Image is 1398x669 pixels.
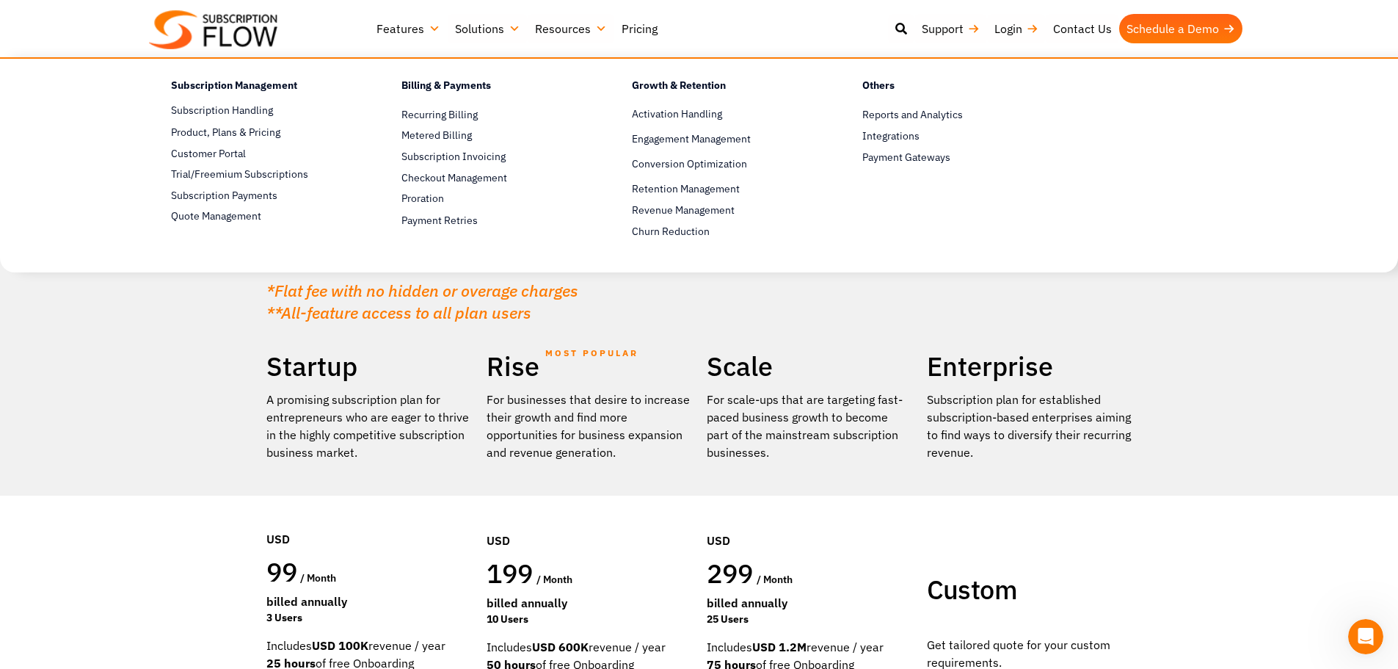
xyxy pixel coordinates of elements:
a: Reports and Analytics [862,106,1041,123]
a: Trial/Freemium Subscriptions [171,166,350,184]
div: Billed Annually [487,594,692,612]
iframe: Intercom live chat [1348,619,1383,654]
a: Churn Reduction [632,223,811,240]
a: Features [369,14,448,43]
a: Support [914,14,987,43]
span: Custom [927,572,1017,607]
span: Churn Reduction [632,224,710,239]
a: Subscription Invoicing [401,148,580,166]
span: / month [300,571,336,585]
span: Subscription Payments [171,188,277,203]
h2: Startup [266,350,472,383]
span: Customer Portal [171,146,246,162]
a: Customer Portal [171,145,350,162]
span: 299 [707,556,754,590]
div: 25 Users [707,612,912,627]
a: Integrations [862,127,1041,145]
em: **All-feature access to all plan users [266,302,531,323]
span: Payment Retries [401,213,478,228]
a: Subscription Handling [171,102,350,120]
h4: Growth & Retention [632,77,811,98]
p: Subscription plan for established subscription-based enterprises aiming to find ways to diversify... [927,391,1132,461]
div: Billed Annually [707,594,912,612]
strong: USD 100K [312,638,368,653]
a: Subscription Payments [171,187,350,204]
a: Product, Plans & Pricing [171,123,350,141]
a: Solutions [448,14,528,43]
div: 10 Users [487,612,692,627]
span: / month [536,573,572,586]
h2: Rise [487,350,692,383]
a: Proration [401,190,580,208]
h4: Billing & Payments [401,77,580,98]
span: Revenue Management [632,203,735,218]
span: 199 [487,556,534,590]
a: Quote Management [171,208,350,225]
a: Retention Management [632,181,811,198]
a: Engagement Management [632,131,811,148]
div: USD [266,486,472,555]
a: Conversion Optimization [632,156,811,173]
h2: Enterprise [927,350,1132,383]
span: Recurring Billing [401,107,478,123]
a: Payment Gateways [862,148,1041,166]
div: 3 Users [266,610,472,626]
p: A promising subscription plan for entrepreneurs who are eager to thrive in the highly competitive... [266,391,472,461]
div: USD [707,488,912,557]
span: Checkout Management [401,170,507,186]
strong: USD 1.2M [752,640,807,654]
a: Contact Us [1046,14,1119,43]
a: Schedule a Demo [1119,14,1242,43]
em: *Flat fee with no hidden or overage charges [266,280,578,301]
span: Product, Plans & Pricing [171,125,280,140]
a: Login [987,14,1046,43]
strong: USD 600K [532,640,589,654]
span: Payment Gateways [862,150,950,165]
span: 99 [266,554,298,589]
a: Recurring Billing [401,106,580,123]
a: Metered Billing [401,127,580,145]
span: Reports and Analytics [862,107,963,123]
h2: Scale [707,350,912,383]
h4: Others [862,77,1041,98]
a: Revenue Management [632,201,811,219]
span: Retention Management [632,181,740,197]
a: Checkout Management [401,170,580,187]
div: For businesses that desire to increase their growth and find more opportunities for business expa... [487,391,692,461]
a: Payment Retries [401,211,580,229]
span: MOST POPULAR [545,336,638,370]
img: Subscriptionflow [149,10,277,49]
div: USD [487,488,692,557]
a: Resources [528,14,614,43]
span: / month [757,573,793,586]
a: Pricing [614,14,665,43]
div: Billed Annually [266,593,472,610]
span: Integrations [862,129,920,144]
h4: Subscription Management [171,77,350,98]
a: Activation Handling [632,106,811,123]
div: For scale-ups that are targeting fast-paced business growth to become part of the mainstream subs... [707,391,912,461]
